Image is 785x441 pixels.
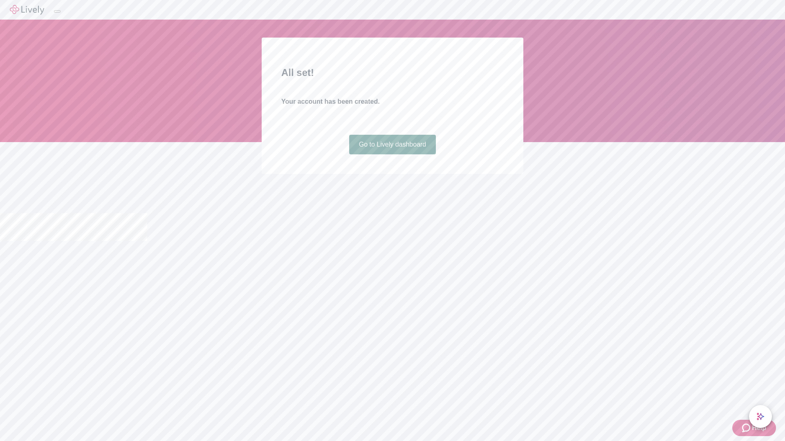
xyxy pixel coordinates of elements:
[281,97,504,107] h4: Your account has been created.
[756,412,765,421] svg: Lively AI Assistant
[281,65,504,80] h2: All set!
[54,10,61,13] button: Log out
[349,135,436,154] a: Go to Lively dashboard
[749,405,772,428] button: chat
[752,423,766,433] span: Help
[732,420,776,436] button: Zendesk support iconHelp
[10,5,44,15] img: Lively
[742,423,752,433] svg: Zendesk support icon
